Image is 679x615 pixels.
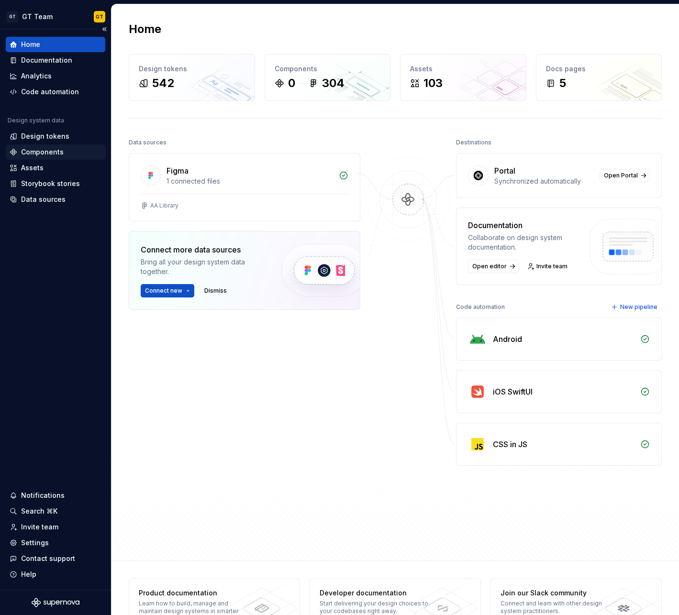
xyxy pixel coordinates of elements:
button: GTGT TeamGT [2,6,109,27]
a: Home [6,37,105,52]
a: Open Portal [600,169,650,182]
div: Figma [167,165,189,176]
div: 103 [423,76,443,91]
div: Components [275,64,381,74]
div: Search ⌘K [21,506,57,516]
a: Design tokens542 [129,54,255,101]
a: Data sources [6,192,105,207]
span: Connect new [145,287,182,295]
div: Design tokens [139,64,245,74]
span: Open editor [472,263,507,270]
button: Search ⌘K [6,504,105,519]
button: Collapse sidebar [98,22,111,36]
a: Settings [6,535,105,550]
div: Documentation [21,55,72,65]
div: Join our Slack community [501,588,609,598]
a: Assets [6,160,105,176]
div: CSS in JS [493,439,527,450]
h2: Home [129,22,161,37]
div: Invite team [21,522,58,532]
div: Destinations [456,136,491,149]
span: New pipeline [620,303,657,311]
div: Synchronized automatically [494,176,594,186]
div: Docs pages [546,64,652,74]
div: Documentation [468,220,581,231]
div: 0 [288,76,295,91]
div: Android [493,333,522,345]
a: Documentation [6,53,105,68]
div: Analytics [21,71,52,81]
a: Open editor [468,260,519,273]
div: iOS SwiftUI [493,386,533,397]
div: 542 [152,76,174,91]
a: Invite team [6,519,105,535]
div: Settings [21,538,49,548]
button: Notifications [6,488,105,503]
div: Contact support [21,554,75,563]
div: Bring all your design system data together. [141,257,265,276]
span: Dismiss [204,287,227,295]
a: Code automation [6,84,105,99]
a: Assets103 [400,54,526,101]
svg: Supernova Logo [32,598,79,607]
div: GT [96,13,103,21]
span: Open Portal [604,172,638,179]
div: Start delivering your design choices to your codebases right away. [320,600,428,615]
div: Code automation [456,300,505,314]
a: Components [6,144,105,160]
button: Dismiss [200,284,231,297]
div: Components [21,147,64,157]
a: Design tokens [6,129,105,144]
div: Collaborate on design system documentation. [468,233,581,252]
a: Invite team [524,260,572,273]
div: Code automation [21,87,79,97]
div: Portal [494,165,515,176]
div: AA Library [150,202,178,209]
span: Invite team [536,263,568,270]
div: 304 [322,76,345,91]
button: Help [6,567,105,582]
div: Connect and learn with other design system practitioners. [501,600,609,615]
div: 5 [559,76,566,91]
a: Analytics [6,68,105,84]
div: Storybook stories [21,179,80,188]
div: Product documentation [139,588,247,598]
a: Docs pages5 [536,54,662,101]
button: Contact support [6,551,105,566]
div: Home [21,40,40,49]
div: Notifications [21,491,65,500]
div: Data sources [21,195,66,204]
div: GT [7,11,18,22]
button: Connect new [141,284,194,297]
div: Assets [21,163,44,173]
div: Design system data [8,117,64,124]
div: Data sources [129,136,167,149]
a: Components0304 [265,54,391,101]
button: New pipeline [608,300,662,314]
div: Assets [410,64,516,74]
div: Design tokens [21,132,69,141]
div: GT Team [22,12,53,22]
a: Figma1 connected filesAA Library [129,153,360,221]
div: Developer documentation [320,588,428,598]
a: Storybook stories [6,176,105,191]
div: Help [21,570,36,579]
div: 1 connected files [167,176,333,186]
div: Connect more data sources [141,244,265,255]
